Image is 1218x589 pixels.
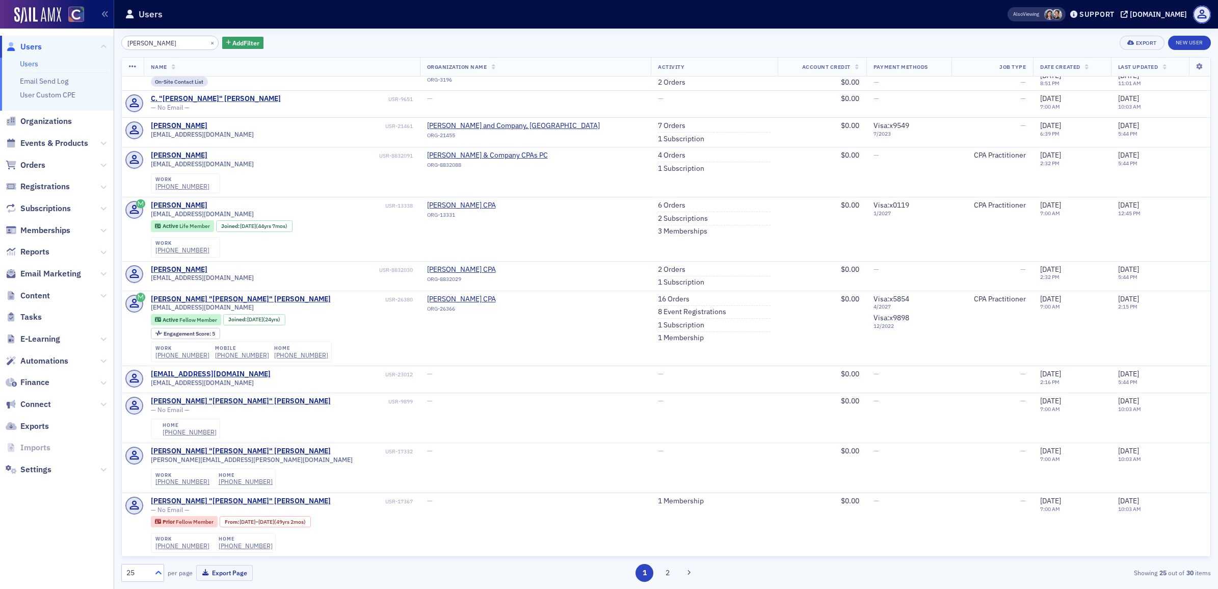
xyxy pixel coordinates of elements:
[1118,505,1141,513] time: 10:03 AM
[155,478,209,485] a: [PHONE_NUMBER]
[220,516,311,527] div: From: 1969-06-24 00:00:00
[1040,303,1060,310] time: 7:00 AM
[1040,405,1060,413] time: 7:00 AM
[1051,9,1062,20] span: Pamela Galey-Coleman
[6,116,72,127] a: Organizations
[151,151,207,160] a: [PERSON_NAME]
[151,160,254,168] span: [EMAIL_ADDRESS][DOMAIN_NAME]
[873,496,879,505] span: —
[163,422,217,428] div: home
[6,41,42,53] a: Users
[873,150,879,160] span: —
[1040,265,1061,274] span: [DATE]
[209,123,413,130] div: USR-21461
[215,351,269,359] a: [PHONE_NUMBER]
[20,246,49,258] span: Reports
[873,131,944,137] span: 7 / 2023
[6,290,50,301] a: Content
[155,351,209,359] a: [PHONE_NUMBER]
[1020,78,1026,87] span: —
[1020,94,1026,103] span: —
[1040,496,1061,505] span: [DATE]
[1040,103,1060,110] time: 7:00 AM
[1118,273,1137,280] time: 5:44 PM
[1040,63,1080,70] span: Date Created
[873,210,944,217] span: 1 / 2027
[164,331,215,337] div: 5
[6,225,70,236] a: Memberships
[179,222,210,229] span: Life Member
[658,497,704,506] a: 1 Membership
[658,201,685,210] a: 6 Orders
[240,223,287,229] div: (44yrs 7mos)
[658,369,664,378] span: —
[1044,9,1055,20] span: Stacy Svendsen
[282,96,413,103] div: USR-9651
[1157,568,1168,577] strong: 25
[1013,11,1039,18] span: Viewing
[151,370,271,379] div: [EMAIL_ADDRESS][DOMAIN_NAME]
[1040,396,1061,405] span: [DATE]
[219,472,273,478] div: home
[658,121,685,131] a: 7 Orders
[873,94,879,103] span: —
[1118,150,1139,160] span: [DATE]
[427,162,548,172] div: ORG-8832088
[1118,396,1139,405] span: [DATE]
[20,116,72,127] span: Organizations
[151,201,207,210] a: [PERSON_NAME]
[427,151,548,160] span: Paulson Dyra & Company CPAs PC
[126,568,149,578] div: 25
[841,369,859,378] span: $0.00
[121,36,219,50] input: Search…
[873,313,909,322] span: Visa : x9898
[20,160,45,171] span: Orders
[1040,80,1060,87] time: 8:51 PM
[332,498,413,505] div: USR-17367
[151,274,254,281] span: [EMAIL_ADDRESS][DOMAIN_NAME]
[1079,10,1115,19] div: Support
[163,222,179,229] span: Active
[1118,103,1141,110] time: 10:03 AM
[61,7,84,24] a: View Homepage
[1136,40,1157,46] div: Export
[155,176,209,183] div: work
[20,377,49,388] span: Finance
[155,542,209,550] a: [PHONE_NUMBER]
[6,355,68,367] a: Automations
[6,442,50,453] a: Imports
[14,7,61,23] a: SailAMX
[155,345,209,351] div: work
[151,328,220,339] div: Engagement Score: 5
[1118,496,1139,505] span: [DATE]
[841,446,859,455] span: $0.00
[1040,130,1060,137] time: 6:39 PM
[658,214,708,223] a: 2 Subscriptions
[20,290,50,301] span: Content
[219,536,273,542] div: home
[215,345,269,351] div: mobile
[427,276,520,286] div: ORG-8832029
[1118,265,1139,274] span: [DATE]
[873,265,879,274] span: —
[1040,210,1060,217] time: 7:00 AM
[841,150,859,160] span: $0.00
[427,132,600,142] div: ORG-21455
[151,76,208,87] div: On-Site Contact List
[151,121,207,131] div: [PERSON_NAME]
[209,267,413,273] div: USR-8832030
[219,542,273,550] a: [PHONE_NUMBER]
[258,518,274,525] span: [DATE]
[151,295,331,304] div: [PERSON_NAME] "[PERSON_NAME]" [PERSON_NAME]
[959,151,1026,160] div: CPA Practitioner
[841,265,859,274] span: $0.00
[427,446,433,455] span: —
[155,183,209,190] a: [PHONE_NUMBER]
[168,568,193,577] label: per page
[139,8,163,20] h1: Users
[151,265,207,274] a: [PERSON_NAME]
